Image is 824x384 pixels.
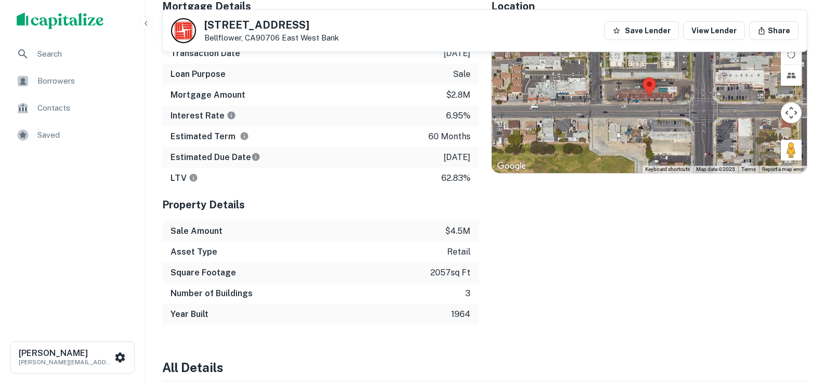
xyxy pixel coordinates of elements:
a: Report a map error [762,166,804,172]
span: Search [37,48,130,60]
button: Drag Pegman onto the map to open Street View [781,140,802,161]
p: [PERSON_NAME][EMAIL_ADDRESS][DOMAIN_NAME] [19,357,112,367]
img: capitalize-logo.png [17,12,104,29]
span: Borrowers [37,75,130,87]
h4: All Details [162,358,807,377]
img: Google [494,160,529,173]
p: 62.83% [441,172,470,184]
p: retail [447,246,470,258]
h6: [PERSON_NAME] [19,349,112,357]
a: Search [8,42,137,67]
span: Map data ©2025 [696,166,735,172]
p: $4.5m [445,225,470,237]
h6: Sale Amount [171,225,223,237]
h6: Asset Type [171,246,217,258]
span: Contacts [37,102,130,114]
span: Saved [37,129,130,141]
h6: Estimated Term [171,130,249,143]
p: 2057 sq ft [430,267,470,279]
h6: Estimated Due Date [171,151,260,164]
h6: LTV [171,172,198,184]
svg: The interest rates displayed on the website are for informational purposes only and may be report... [227,111,236,120]
h5: [STREET_ADDRESS] [204,20,339,30]
a: East West Bank [282,33,339,42]
button: Rotate map counterclockwise [781,44,802,64]
h5: Property Details [162,197,479,213]
p: [DATE] [443,151,470,164]
a: Borrowers [8,69,137,94]
button: Tilt map [781,65,802,86]
a: View Lender [683,21,745,40]
p: 6.95% [446,110,470,122]
p: $2.8m [446,89,470,101]
svg: Term is based on a standard schedule for this type of loan. [240,131,249,141]
p: [DATE] [443,47,470,60]
h6: Mortgage Amount [171,89,245,101]
p: Bellflower, CA90706 [204,33,339,43]
button: Map camera controls [781,102,802,123]
a: Terms (opens in new tab) [741,166,756,172]
button: Keyboard shortcuts [645,166,690,173]
iframe: Chat Widget [772,301,824,351]
p: 3 [465,287,470,300]
p: sale [453,68,470,81]
h6: Year Built [171,308,208,321]
h6: Square Footage [171,267,236,279]
a: Open this area in Google Maps (opens a new window) [494,160,529,173]
svg: Estimate is based on a standard schedule for this type of loan. [251,152,260,162]
a: Saved [8,123,137,148]
h6: Number of Buildings [171,287,253,300]
button: Share [749,21,799,40]
h6: Transaction Date [171,47,240,60]
p: 1964 [451,308,470,321]
p: 60 months [428,130,470,143]
a: Contacts [8,96,137,121]
h6: Loan Purpose [171,68,226,81]
button: [PERSON_NAME][PERSON_NAME][EMAIL_ADDRESS][DOMAIN_NAME] [10,341,135,374]
h6: Interest Rate [171,110,236,122]
svg: LTVs displayed on the website are for informational purposes only and may be reported incorrectly... [189,173,198,182]
button: Save Lender [604,21,679,40]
